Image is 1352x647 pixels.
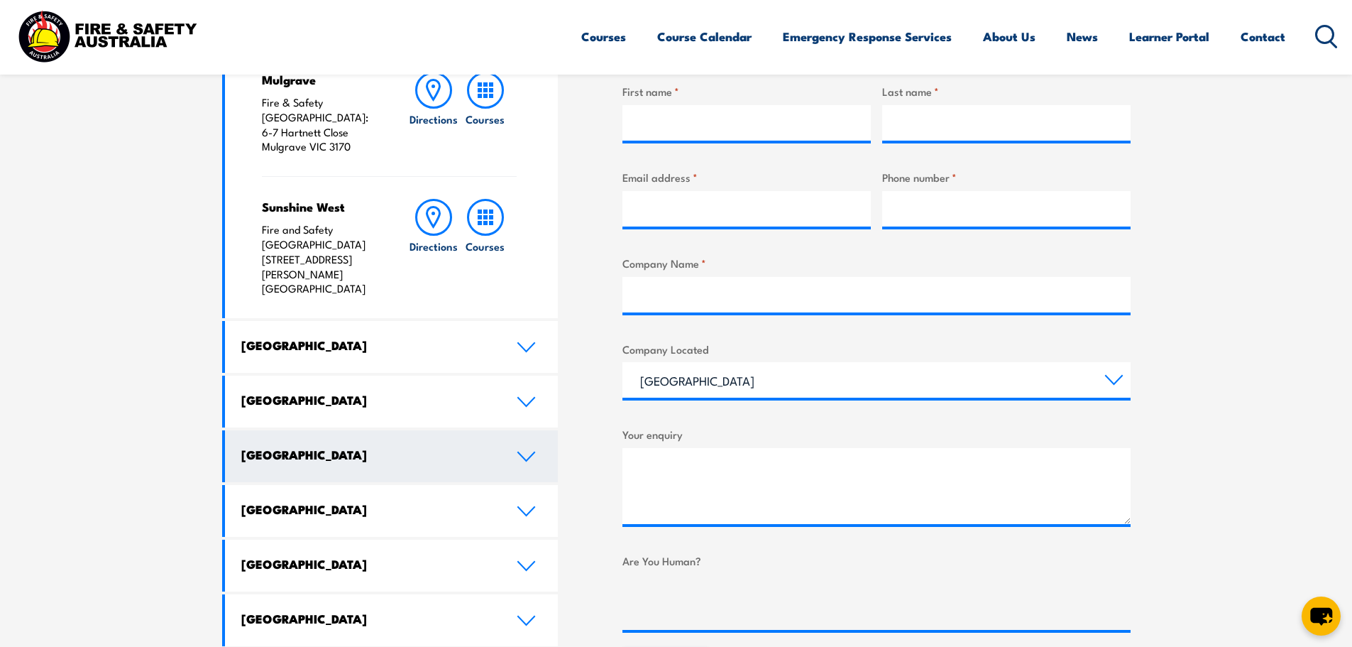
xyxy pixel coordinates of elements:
a: [GEOGRAPHIC_DATA] [225,540,559,592]
a: [GEOGRAPHIC_DATA] [225,485,559,537]
a: Courses [581,18,626,55]
label: Last name [882,83,1131,99]
iframe: reCAPTCHA [622,575,838,630]
button: chat-button [1302,597,1341,636]
label: Company Located [622,341,1131,357]
h4: [GEOGRAPHIC_DATA] [241,447,495,462]
h6: Courses [466,112,505,126]
h4: [GEOGRAPHIC_DATA] [241,337,495,353]
h4: Mulgrave [262,72,380,87]
label: Your enquiry [622,426,1131,442]
h6: Courses [466,239,505,254]
label: Are You Human? [622,553,1131,569]
a: Contact [1241,18,1285,55]
label: Phone number [882,169,1131,185]
h4: [GEOGRAPHIC_DATA] [241,392,495,408]
h4: [GEOGRAPHIC_DATA] [241,556,495,572]
a: Learner Portal [1129,18,1209,55]
h4: [GEOGRAPHIC_DATA] [241,611,495,626]
a: Course Calendar [657,18,752,55]
a: News [1067,18,1098,55]
p: Fire & Safety [GEOGRAPHIC_DATA]: 6-7 Hartnett Close Mulgrave VIC 3170 [262,95,380,154]
a: [GEOGRAPHIC_DATA] [225,430,559,482]
h4: [GEOGRAPHIC_DATA] [241,501,495,517]
label: Company Name [622,255,1131,271]
a: [GEOGRAPHIC_DATA] [225,321,559,373]
a: [GEOGRAPHIC_DATA] [225,594,559,646]
a: Directions [408,72,459,154]
p: Fire and Safety [GEOGRAPHIC_DATA] [STREET_ADDRESS][PERSON_NAME] [GEOGRAPHIC_DATA] [262,222,380,296]
a: About Us [983,18,1035,55]
h6: Directions [410,112,458,126]
label: First name [622,83,871,99]
h4: Sunshine West [262,199,380,214]
a: [GEOGRAPHIC_DATA] [225,376,559,428]
a: Courses [460,72,511,154]
a: Directions [408,199,459,296]
h6: Directions [410,239,458,254]
a: Emergency Response Services [783,18,952,55]
a: Courses [460,199,511,296]
label: Email address [622,169,871,185]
